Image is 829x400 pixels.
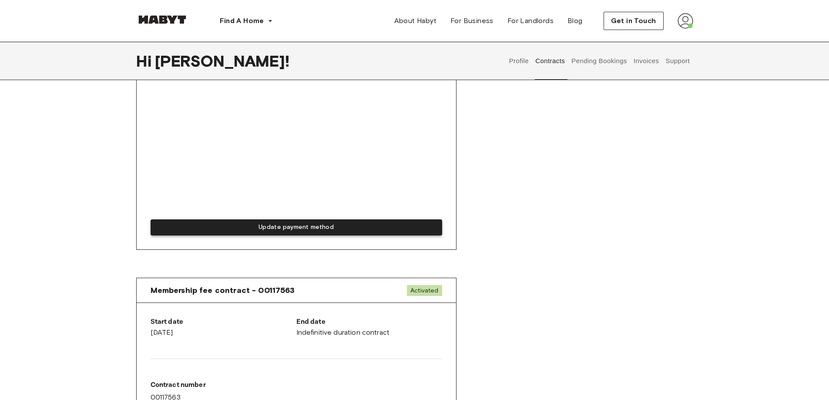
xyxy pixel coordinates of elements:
[507,16,554,26] span: For Landlords
[136,15,188,24] img: Habyt
[151,285,295,296] span: Membership fee contract - 00117563
[155,52,289,70] span: [PERSON_NAME] !
[407,285,442,296] span: Activated
[678,13,693,29] img: avatar
[151,317,296,338] div: [DATE]
[220,16,264,26] span: Find A Home
[632,42,660,80] button: Invoices
[151,380,296,390] p: Contract number
[604,12,664,30] button: Get in Touch
[151,317,296,327] p: Start date
[213,12,280,30] button: Find A Home
[567,16,583,26] span: Blog
[560,12,590,30] a: Blog
[296,317,442,338] div: Indefinitive duration contract
[506,42,693,80] div: user profile tabs
[534,42,566,80] button: Contracts
[665,42,691,80] button: Support
[508,42,530,80] button: Profile
[296,317,442,327] p: End date
[387,12,443,30] a: About Habyt
[136,52,155,70] span: Hi
[450,16,493,26] span: For Business
[151,219,442,235] button: Update payment method
[443,12,500,30] a: For Business
[571,42,628,80] button: Pending Bookings
[394,16,436,26] span: About Habyt
[500,12,560,30] a: For Landlords
[611,16,656,26] span: Get in Touch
